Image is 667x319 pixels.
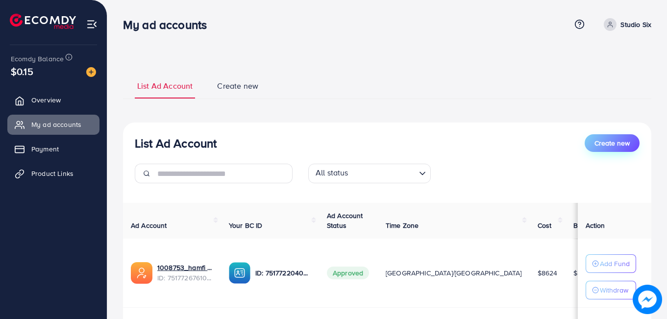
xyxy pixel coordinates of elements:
a: Overview [7,90,99,110]
p: Studio Six [620,19,651,30]
img: menu [86,19,98,30]
button: Create new [585,134,640,152]
span: $0.15 [9,59,35,83]
a: 1008753_hamfi ad account 2025_1750357175489 [157,263,213,272]
button: Add Fund [586,254,636,273]
span: Ecomdy Balance [11,54,64,64]
div: <span class='underline'>1008753_hamfi ad account 2025_1750357175489</span></br>7517726761003335697 [157,263,213,283]
input: Search for option [351,166,415,181]
span: Product Links [31,169,74,178]
img: image [86,67,96,77]
span: All status [314,165,350,181]
div: Search for option [308,164,431,183]
span: Create new [217,80,258,92]
img: ic-ads-acc.e4c84228.svg [131,262,152,284]
span: Your BC ID [229,221,263,230]
span: My ad accounts [31,120,81,129]
p: Add Fund [600,258,630,270]
h3: My ad accounts [123,18,215,32]
button: Withdraw [586,281,636,299]
span: Ad Account Status [327,211,363,230]
span: $8624 [538,268,558,278]
span: ID: 7517726761003335697 [157,273,213,283]
img: image [633,285,662,314]
span: Overview [31,95,61,105]
a: Payment [7,139,99,159]
span: [GEOGRAPHIC_DATA]/[GEOGRAPHIC_DATA] [386,268,522,278]
a: Product Links [7,164,99,183]
span: List Ad Account [137,80,193,92]
p: Withdraw [600,284,628,296]
p: ID: 7517722040523276296 [255,267,311,279]
a: Studio Six [600,18,651,31]
span: Time Zone [386,221,419,230]
img: ic-ba-acc.ded83a64.svg [229,262,250,284]
span: Create new [594,138,630,148]
span: Ad Account [131,221,167,230]
img: logo [10,14,76,29]
span: Approved [327,267,369,279]
a: My ad accounts [7,115,99,134]
span: Cost [538,221,552,230]
span: Payment [31,144,59,154]
h3: List Ad Account [135,136,217,150]
span: Action [586,221,605,230]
